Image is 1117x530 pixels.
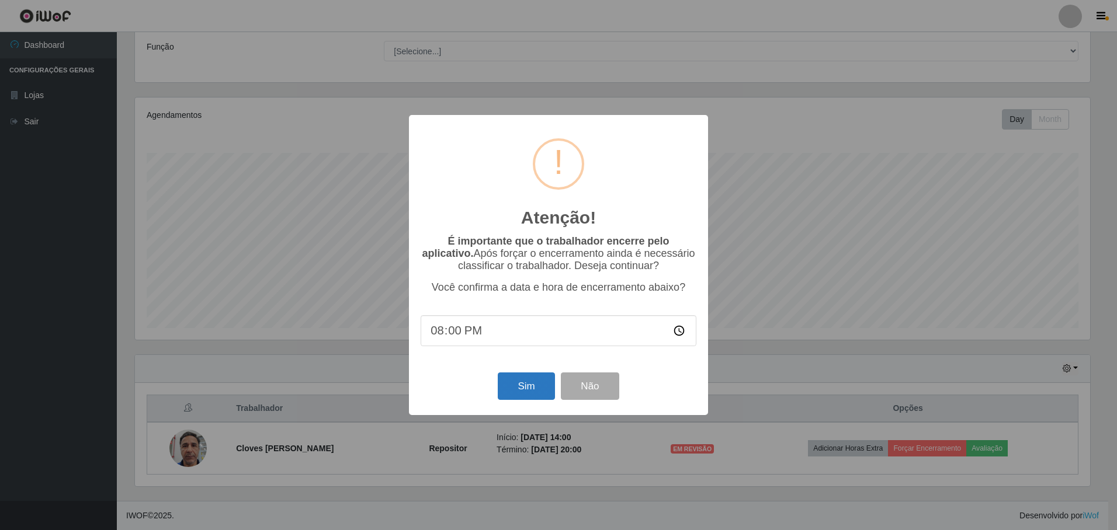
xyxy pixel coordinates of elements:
[421,281,696,294] p: Você confirma a data e hora de encerramento abaixo?
[521,207,596,228] h2: Atenção!
[561,372,619,400] button: Não
[422,235,669,259] b: É importante que o trabalhador encerre pelo aplicativo.
[421,235,696,272] p: Após forçar o encerramento ainda é necessário classificar o trabalhador. Deseja continuar?
[498,372,554,400] button: Sim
